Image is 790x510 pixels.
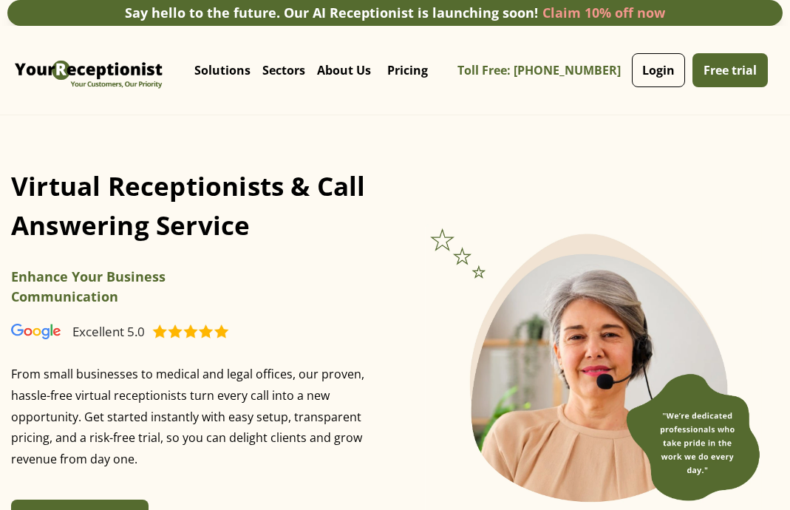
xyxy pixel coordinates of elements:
[11,267,242,307] h2: Enhance Your business Communication
[457,54,628,87] a: Toll Free: [PHONE_NUMBER]
[194,63,251,78] p: Solutions
[72,322,145,341] div: Excellent 5.0
[692,53,768,87] a: Free trial
[11,349,395,485] p: From small businesses to medical and legal offices, our proven, hassle-free virtual receptionists...
[152,322,229,341] img: Virtual Receptionist - Answering Service - Call and Live Chat Receptionist - Virtual Receptionist...
[188,41,256,100] div: Solutions
[11,259,242,314] div: carousel
[11,37,166,103] img: Virtual Receptionist - Answering Service - Call and Live Chat Receptionist - Virtual Receptionist...
[11,152,395,259] h1: Virtual Receptionists & Call Answering Service
[311,41,377,100] div: About Us
[11,259,242,314] div: 2 of 6
[632,53,685,87] a: Login
[262,63,305,78] p: Sectors
[377,48,438,92] a: Pricing
[317,63,371,78] p: About Us
[256,41,311,100] div: Sectors
[11,37,166,103] a: home
[11,324,61,340] img: Virtual Receptionist - Answering Service - Call and Live Chat Receptionist - Virtual Receptionist...
[125,3,538,23] div: Say hello to the future. Our AI Receptionist is launching soon!
[542,4,665,21] a: Claim 10% off now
